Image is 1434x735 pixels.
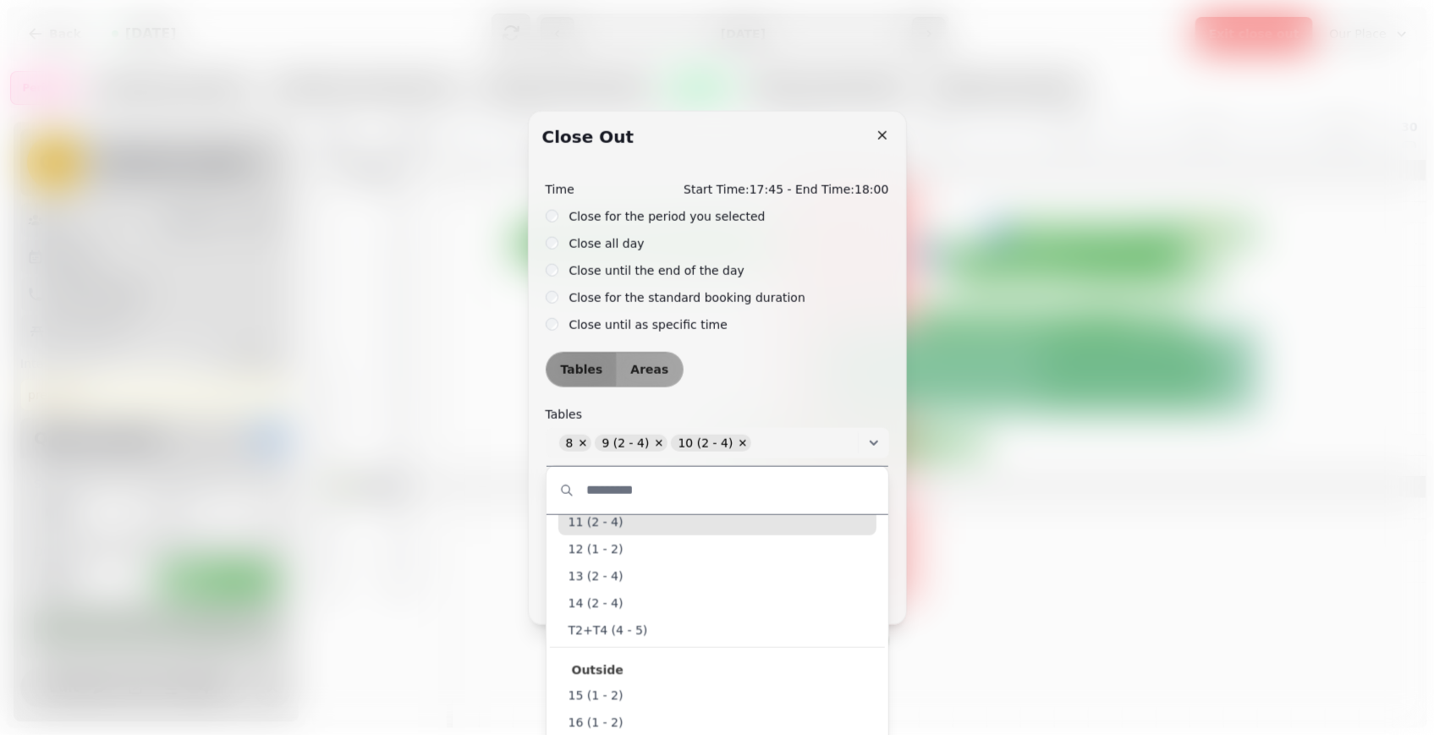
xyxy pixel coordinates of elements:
[569,540,624,557] span: 12 (1 - 2)
[569,513,624,530] span: 11 (2 - 4)
[569,314,727,334] label: Close until as specific time
[569,622,648,639] span: T2+T4 (4 - 5)
[546,403,889,424] label: Tables
[569,687,624,704] span: 15 (1 - 2)
[616,352,683,386] button: Areas
[684,178,888,199] p: Start Time: 17:45 - End Time: 18:00
[569,233,644,253] label: Close all day
[566,435,574,452] p: 8
[546,178,574,199] span: Time
[569,568,624,584] span: 13 (2 - 4)
[569,714,624,731] span: 16 (1 - 2)
[569,260,744,280] label: Close until the end of the day
[569,206,765,226] label: Close for the period you selected
[558,651,876,682] div: Outside
[569,287,805,307] label: Close for the standard booking duration
[561,363,603,375] span: Tables
[602,435,649,452] p: 9 (2 - 4)
[569,595,624,612] span: 14 (2 - 4)
[542,124,635,148] h2: Close out
[532,630,596,652] button: Close
[678,435,733,452] p: 10 (2 - 4)
[547,352,617,386] button: Tables
[630,363,668,375] span: Areas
